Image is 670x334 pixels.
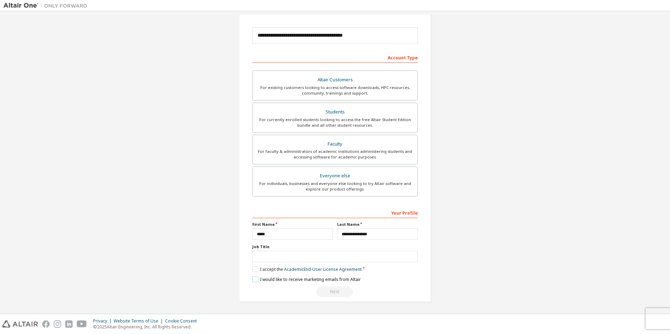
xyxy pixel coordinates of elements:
[257,181,413,192] div: For individuals, businesses and everyone else looking to try Altair software and explore our prod...
[93,324,201,330] p: © 2025 Altair Engineering, Inc. All Rights Reserved.
[257,75,413,85] div: Altair Customers
[257,85,413,96] div: For existing customers looking to access software downloads, HPC resources, community, trainings ...
[257,117,413,128] div: For currently enrolled students looking to access the free Altair Student Edition bundle and all ...
[42,320,50,328] img: facebook.svg
[3,2,91,9] img: Altair One
[337,222,418,227] label: Last Name
[165,318,201,324] div: Cookie Consent
[2,320,38,328] img: altair_logo.svg
[77,320,87,328] img: youtube.svg
[54,320,61,328] img: instagram.svg
[257,139,413,149] div: Faculty
[252,276,361,282] label: I would like to receive marketing emails from Altair
[284,266,362,272] a: Academic End-User License Agreement
[252,222,333,227] label: First Name
[252,52,418,63] div: Account Type
[257,171,413,181] div: Everyone else
[93,318,114,324] div: Privacy
[252,266,362,272] label: I accept the
[65,320,73,328] img: linkedin.svg
[252,287,418,297] div: Read and acccept EULA to continue
[114,318,165,324] div: Website Terms of Use
[257,149,413,160] div: For faculty & administrators of academic institutions administering students and accessing softwa...
[252,244,418,250] label: Job Title
[257,107,413,117] div: Students
[252,207,418,218] div: Your Profile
